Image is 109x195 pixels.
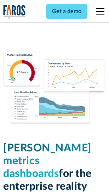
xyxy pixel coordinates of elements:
[46,4,87,19] a: Get a demo
[92,3,106,20] div: menu
[3,51,106,125] img: Dora Metrics Dashboard
[3,143,92,179] span: [PERSON_NAME] metrics dashboards
[3,5,26,19] img: Logo of the analytics and reporting company Faros.
[3,5,26,19] a: home
[3,142,106,193] h1: for the enterprise reality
